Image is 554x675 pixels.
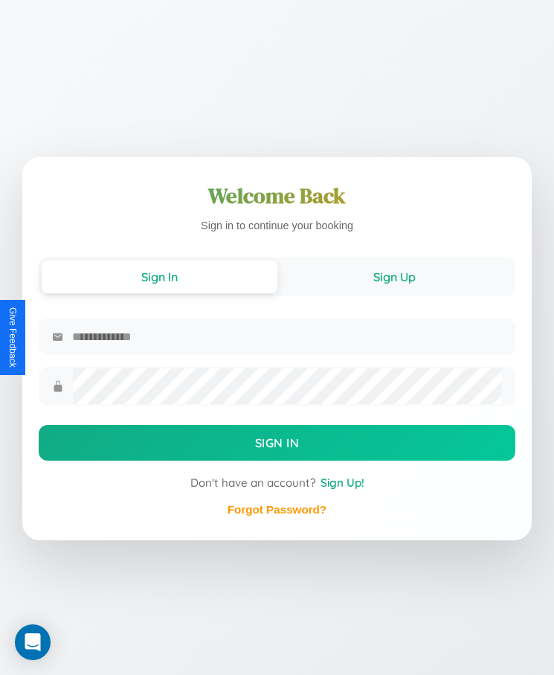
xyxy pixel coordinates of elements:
a: Forgot Password? [228,503,326,516]
p: Sign in to continue your booking [39,217,516,236]
div: Open Intercom Messenger [15,624,51,660]
h1: Welcome Back [39,181,516,211]
div: Give Feedback [7,307,18,368]
button: Sign In [39,425,516,461]
span: Sign Up! [321,476,364,490]
div: Don't have an account? [39,476,516,490]
button: Sign In [42,260,277,293]
button: Sign Up [277,260,513,293]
